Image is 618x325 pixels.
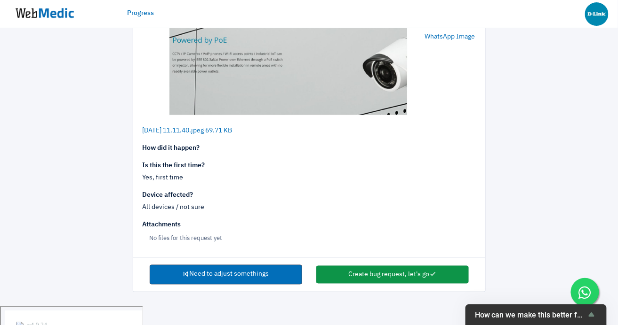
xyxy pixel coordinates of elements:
img: tab_keywords_by_traffic_grey.svg [95,54,103,62]
img: tab_domain_overview_orange.svg [27,54,35,62]
div: Domain: [DOMAIN_NAME] [24,24,104,32]
a: Progress [127,8,154,18]
a: WhatsApp Image [DATE] 11.11.40.jpeg 69.71 KB [143,33,475,134]
li: No files for this request yet [143,230,476,248]
div: Domain Overview [38,55,84,62]
img: logo_orange.svg [15,15,23,23]
button: Show survey - How can we make this better for you? [475,309,597,320]
strong: Attachments [143,221,181,228]
div: v 4.0.24 [26,15,46,23]
strong: Is this the first time? [143,162,205,169]
div: Keywords by Traffic [105,55,155,62]
p: Yes, first time [143,173,476,183]
strong: Device affected? [143,192,193,198]
span: How can we make this better for you? [475,310,586,319]
span: 69.71 KB [206,127,233,134]
p: All devices / not sure [143,202,476,212]
strong: How did it happen? [143,145,200,151]
a: Need to adjust somethings [150,265,302,285]
span: WhatsApp Image [DATE] 11.11.40.jpeg [143,33,475,134]
button: Create bug request, let's go [316,266,469,284]
img: website_grey.svg [15,24,23,32]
